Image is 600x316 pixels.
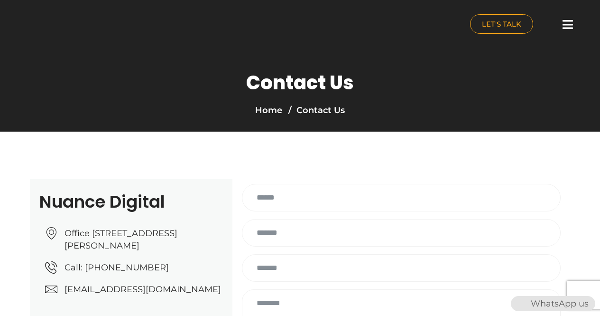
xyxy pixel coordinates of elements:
img: nuance-qatar_logo [5,5,84,46]
a: Call: [PHONE_NUMBER] [45,261,223,274]
a: nuance-qatar_logo [5,5,295,46]
a: WhatsAppWhatsApp us [511,298,595,309]
span: Office [STREET_ADDRESS][PERSON_NAME] [62,227,223,252]
a: LET'S TALK [470,14,533,34]
a: Home [255,105,282,115]
span: Call: [PHONE_NUMBER] [62,261,169,274]
img: WhatsApp [512,296,527,311]
a: [EMAIL_ADDRESS][DOMAIN_NAME] [45,283,223,296]
li: Contact Us [286,104,345,117]
a: Office [STREET_ADDRESS][PERSON_NAME] [45,227,223,252]
span: [EMAIL_ADDRESS][DOMAIN_NAME] [62,283,221,296]
div: WhatsApp us [511,296,595,311]
h2: Nuance Digital [39,193,223,211]
h1: Contact Us [246,71,354,94]
span: LET'S TALK [482,20,521,28]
